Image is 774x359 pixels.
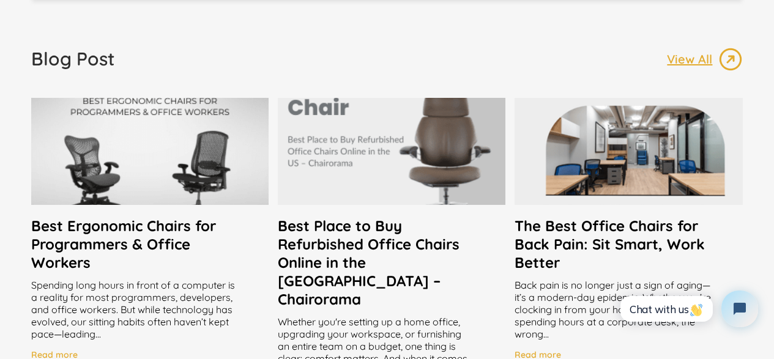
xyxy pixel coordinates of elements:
[515,217,743,272] a: The Best Office Chairs for Back Pain: Sit Smart, Work Better
[667,47,743,72] a: View All
[718,47,743,72] img: image_13.png
[667,51,718,67] p: View All
[607,280,768,338] iframe: Tidio Chat
[31,47,115,70] h2: Blog Post
[515,279,743,340] div: Back pain is no longer just a sign of aging—it’s a modern-day epidemic. Whether you’re clocking i...
[278,217,506,308] a: Best Place to Buy Refurbished Office Chairs Online in the [GEOGRAPHIC_DATA] – Chairorama
[31,217,269,272] a: Best Ergonomic Chairs for Programmers & Office Workers
[31,279,269,340] div: Spending long hours in front of a computer is a reality for most programmers, developers, and off...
